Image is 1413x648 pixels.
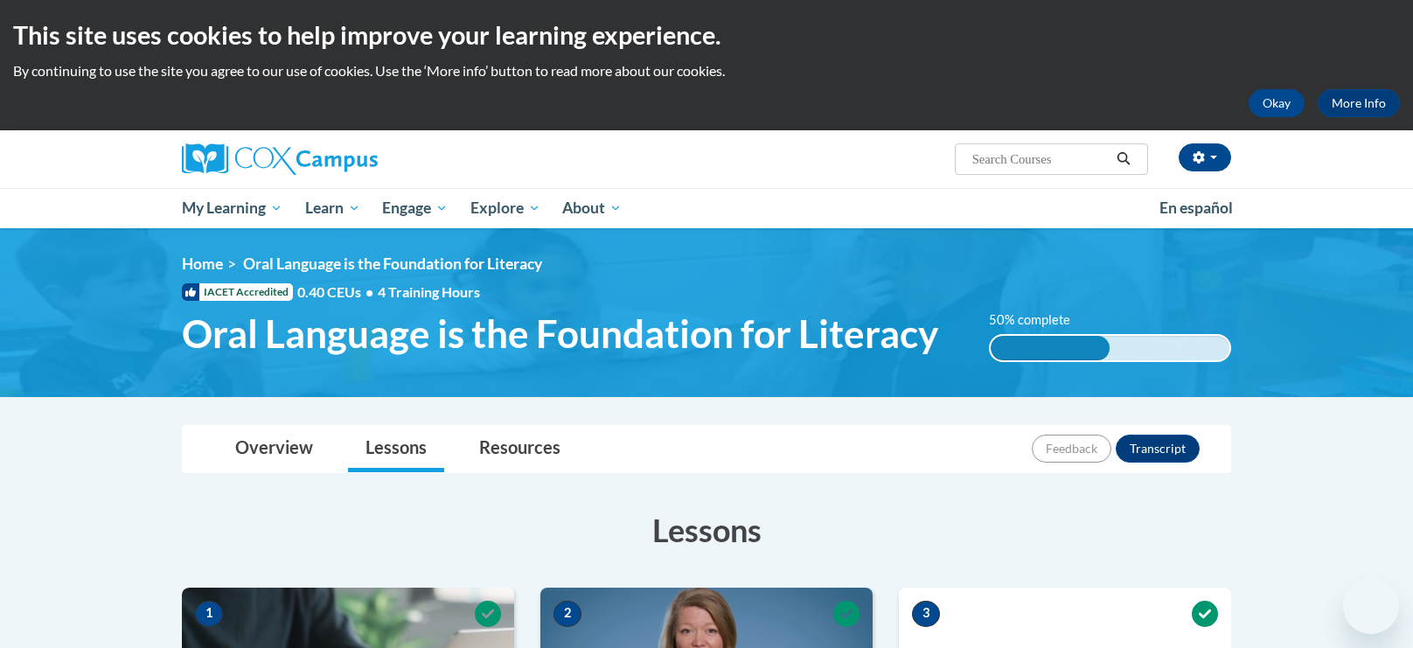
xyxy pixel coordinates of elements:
[1116,435,1200,463] button: Transcript
[1032,435,1111,463] button: Feedback
[182,143,514,175] a: Cox Campus
[13,61,1400,80] p: By continuing to use the site you agree to our use of cookies. Use the ‘More info’ button to read...
[348,426,444,472] a: Lessons
[182,254,223,273] a: Home
[912,601,940,627] span: 3
[1110,149,1137,170] button: Search
[243,254,542,273] span: Oral Language is the Foundation for Literacy
[171,188,294,228] a: My Learning
[1318,89,1400,117] a: More Info
[562,198,622,219] span: About
[991,336,1110,360] div: 50% complete
[382,198,448,219] span: Engage
[1179,143,1231,171] button: Account Settings
[182,143,378,175] img: Cox Campus
[989,310,1089,330] label: 50% complete
[1159,199,1233,217] span: En español
[182,198,282,219] span: My Learning
[553,601,581,627] span: 2
[1249,89,1305,117] button: Okay
[552,188,634,228] a: About
[459,188,552,228] a: Explore
[1148,190,1244,226] a: En español
[971,149,1110,170] input: Search Courses
[470,198,540,219] span: Explore
[297,282,378,302] span: 0.40 CEUs
[305,198,360,219] span: Learn
[378,283,480,300] span: 4 Training Hours
[1343,578,1399,634] iframe: Button to launch messaging window
[294,188,372,228] a: Learn
[182,310,938,357] span: Oral Language is the Foundation for Literacy
[182,283,293,301] span: IACET Accredited
[182,508,1231,552] h3: Lessons
[371,188,459,228] a: Engage
[218,426,331,472] a: Overview
[195,601,223,627] span: 1
[462,426,578,472] a: Resources
[156,188,1257,228] div: Main menu
[13,17,1400,52] h2: This site uses cookies to help improve your learning experience.
[365,283,373,300] span: •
